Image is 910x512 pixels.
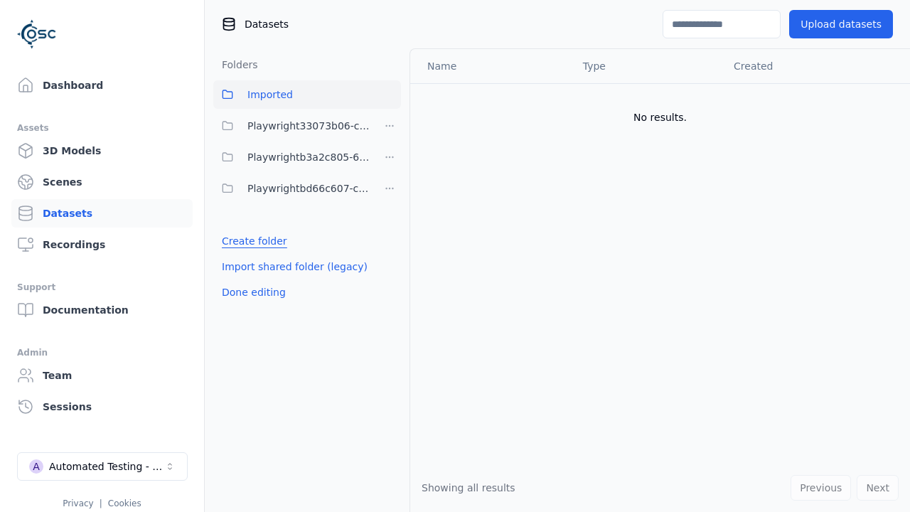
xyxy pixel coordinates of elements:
[11,199,193,228] a: Datasets
[11,71,193,100] a: Dashboard
[789,10,893,38] button: Upload datasets
[11,296,193,324] a: Documentation
[17,119,187,137] div: Assets
[213,80,401,109] button: Imported
[11,137,193,165] a: 3D Models
[213,58,258,72] h3: Folders
[222,234,287,248] a: Create folder
[17,344,187,361] div: Admin
[17,279,187,296] div: Support
[213,228,296,254] button: Create folder
[17,14,57,54] img: Logo
[213,279,294,305] button: Done editing
[213,112,370,140] button: Playwright33073b06-c5aa-4668-b707-241d4fc25382
[63,498,93,508] a: Privacy
[11,393,193,421] a: Sessions
[100,498,102,508] span: |
[213,143,370,171] button: Playwrightb3a2c805-61a6-400b-be3b-f073172aba7d
[49,459,164,474] div: Automated Testing - Playwright
[245,17,289,31] span: Datasets
[29,459,43,474] div: A
[722,49,887,83] th: Created
[11,361,193,390] a: Team
[17,452,188,481] button: Select a workspace
[108,498,141,508] a: Cookies
[422,482,515,494] span: Showing all results
[11,230,193,259] a: Recordings
[410,49,572,83] th: Name
[247,117,370,134] span: Playwright33073b06-c5aa-4668-b707-241d4fc25382
[213,254,376,279] button: Import shared folder (legacy)
[247,180,370,197] span: Playwrightbd66c607-cb32-410a-b9da-ebe48352023b
[222,260,368,274] a: Import shared folder (legacy)
[247,86,293,103] span: Imported
[410,83,910,151] td: No results.
[572,49,722,83] th: Type
[11,168,193,196] a: Scenes
[213,174,370,203] button: Playwrightbd66c607-cb32-410a-b9da-ebe48352023b
[247,149,370,166] span: Playwrightb3a2c805-61a6-400b-be3b-f073172aba7d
